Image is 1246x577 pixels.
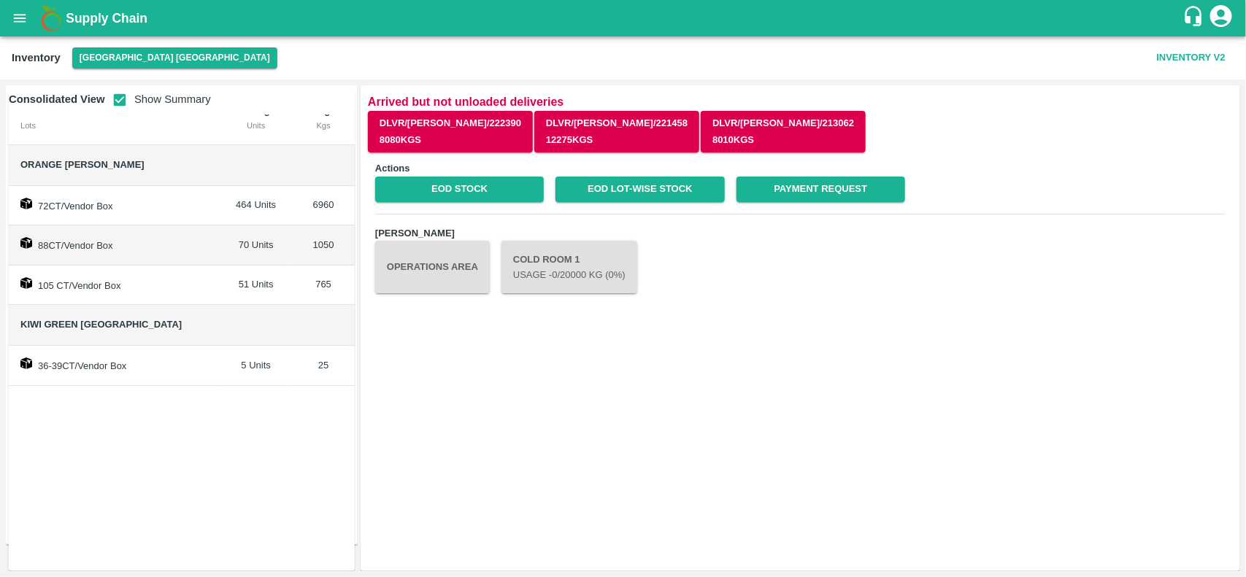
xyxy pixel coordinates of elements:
[292,225,355,266] td: 1050
[12,52,61,63] b: Inventory
[220,346,292,386] td: 5 Units
[1182,5,1208,31] div: customer-support
[20,198,32,209] img: box
[501,241,637,293] button: Cold Room 1Usage -0/20000 Kg (0%)
[368,93,1233,111] p: Arrived but not unloaded deliveries
[20,319,182,330] span: Kiwi Green [GEOGRAPHIC_DATA]
[368,111,533,153] button: DLVR/[PERSON_NAME]/2223908080Kgs
[3,1,36,35] button: open drawer
[375,163,410,174] b: Actions
[20,277,32,289] img: box
[9,93,105,105] b: Consolidated View
[20,119,208,132] div: Lots
[9,346,220,386] td: 36-39CT/Vendor Box
[220,186,292,226] td: 464 Units
[20,357,32,369] img: box
[304,119,343,132] div: Kgs
[292,186,355,226] td: 6960
[9,225,220,266] td: 88CT/Vendor Box
[20,159,145,170] span: Orange [PERSON_NAME]
[220,266,292,306] td: 51 Units
[20,237,32,249] img: box
[66,11,147,26] b: Supply Chain
[737,177,905,202] a: Payment Request
[513,268,626,282] p: Usage - 0 /20000 Kg (0%)
[66,8,1182,28] a: Supply Chain
[375,177,544,202] a: EOD Stock
[701,111,866,153] button: DLVR/[PERSON_NAME]/2130628010Kgs
[534,111,699,153] button: DLVR/[PERSON_NAME]/22145812275Kgs
[375,228,455,239] b: [PERSON_NAME]
[220,225,292,266] td: 70 Units
[555,177,724,202] a: EOD Lot-wise Stock
[375,241,490,293] button: Operations Area
[9,186,220,226] td: 72CT/Vendor Box
[1151,45,1231,71] button: Inventory V2
[72,47,277,69] button: Select DC
[105,93,211,105] span: Show Summary
[231,119,280,132] div: Units
[292,346,355,386] td: 25
[36,4,66,33] img: logo
[292,266,355,306] td: 765
[1208,3,1234,34] div: account of current user
[9,266,220,306] td: 105 CT/Vendor Box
